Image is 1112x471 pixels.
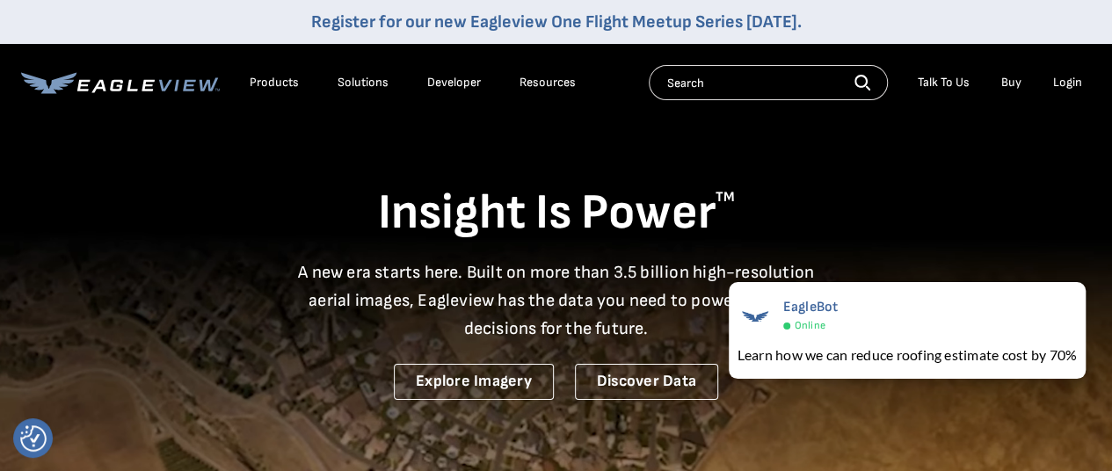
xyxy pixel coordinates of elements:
[918,75,970,91] div: Talk To Us
[738,299,773,334] img: EagleBot
[575,364,718,400] a: Discover Data
[20,425,47,452] button: Consent Preferences
[649,65,888,100] input: Search
[311,11,802,33] a: Register for our new Eagleview One Flight Meetup Series [DATE].
[394,364,554,400] a: Explore Imagery
[738,344,1077,366] div: Learn how we can reduce roofing estimate cost by 70%
[520,75,576,91] div: Resources
[287,258,825,343] p: A new era starts here. Built on more than 3.5 billion high-resolution aerial images, Eagleview ha...
[21,183,1091,244] h1: Insight Is Power
[338,75,389,91] div: Solutions
[20,425,47,452] img: Revisit consent button
[795,319,825,332] span: Online
[427,75,481,91] a: Developer
[1001,75,1021,91] a: Buy
[716,189,735,206] sup: TM
[783,299,839,315] span: EagleBot
[1053,75,1082,91] div: Login
[250,75,299,91] div: Products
